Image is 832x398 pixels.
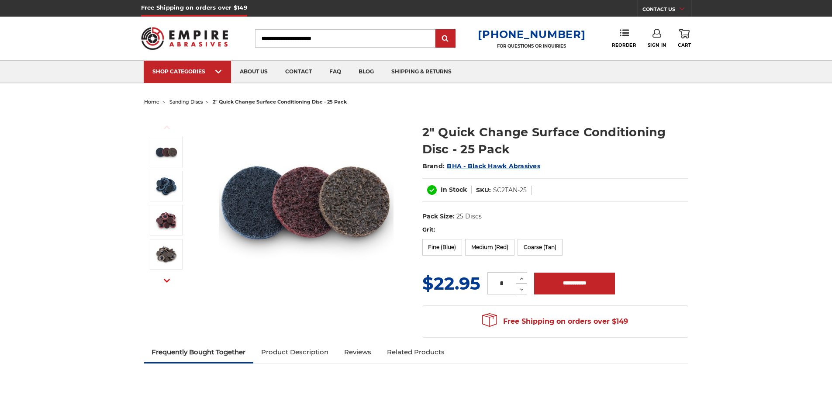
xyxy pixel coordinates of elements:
img: Empire Abrasives [141,21,228,55]
a: sanding discs [169,99,203,105]
a: contact [276,61,321,83]
a: about us [231,61,276,83]
a: Cart [678,29,691,48]
dd: 25 Discs [456,212,482,221]
a: BHA - Black Hawk Abrasives [447,162,540,170]
a: home [144,99,159,105]
input: Submit [437,30,454,48]
div: SHOP CATEGORIES [152,68,222,75]
button: Next [156,271,177,290]
img: Black Hawk Abrasives 2 inch quick change disc for surface preparation on metals [155,141,177,163]
img: Black Hawk Abrasives' red surface conditioning disc, 2-inch quick change, 100-150 grit medium tex... [155,209,177,231]
span: Reorder [612,42,636,48]
a: faq [321,61,350,83]
dd: SC2TAN-25 [493,186,527,195]
span: Brand: [422,162,445,170]
dt: Pack Size: [422,212,455,221]
span: Free Shipping on orders over $149 [482,313,628,330]
a: Reviews [336,343,379,362]
a: Reorder [612,29,636,48]
a: CONTACT US [642,4,691,17]
dt: SKU: [476,186,491,195]
img: Black Hawk Abrasives' blue surface conditioning disc, 2-inch quick change, 280-360 grit fine texture [155,175,177,197]
img: Black Hawk Abrasives 2 inch quick change disc for surface preparation on metals [219,114,394,289]
span: Cart [678,42,691,48]
a: Frequently Bought Together [144,343,254,362]
span: In Stock [441,186,467,194]
a: shipping & returns [383,61,460,83]
button: Previous [156,118,177,137]
h1: 2" Quick Change Surface Conditioning Disc - 25 Pack [422,124,688,158]
a: Product Description [253,343,336,362]
span: 2" quick change surface conditioning disc - 25 pack [213,99,347,105]
span: $22.95 [422,273,480,294]
span: Sign In [648,42,666,48]
a: [PHONE_NUMBER] [478,28,585,41]
a: blog [350,61,383,83]
label: Grit: [422,225,688,234]
p: FOR QUESTIONS OR INQUIRIES [478,43,585,49]
a: Related Products [379,343,452,362]
img: Black Hawk Abrasives' tan surface conditioning disc, 2-inch quick change, 60-80 grit coarse texture. [155,243,177,265]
